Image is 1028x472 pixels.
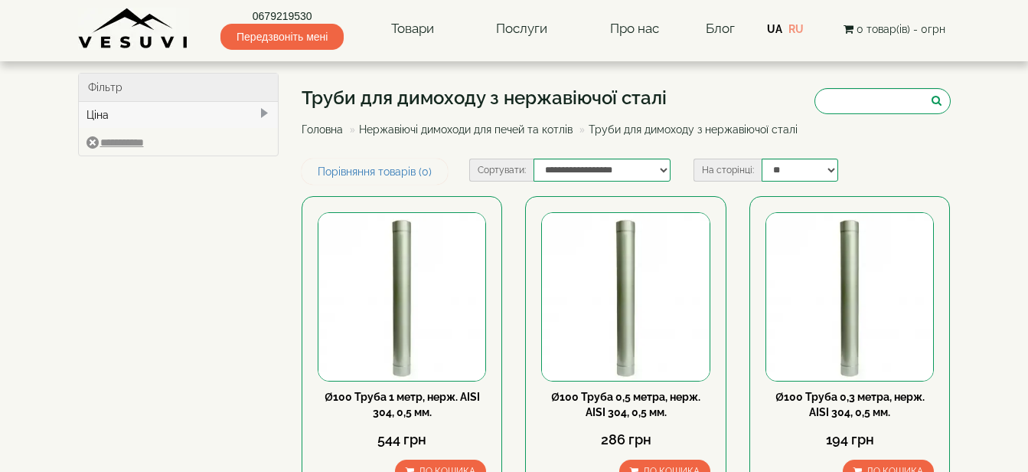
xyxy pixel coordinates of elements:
[541,430,710,450] div: 286 грн
[220,24,344,50] span: Передзвоніть мені
[325,391,480,418] a: Ø100 Труба 1 метр, нерж. AISI 304, 0,5 мм.
[775,391,925,418] a: Ø100 Труба 0,3 метра, нерж. AISI 304, 0,5 мм.
[79,74,279,102] div: Фільтр
[765,430,934,450] div: 194 грн
[788,23,804,35] a: RU
[481,11,563,47] a: Послуги
[318,430,486,450] div: 544 грн
[542,213,709,380] img: Ø100 Труба 0,5 метра, нерж. AISI 304, 0,5 мм.
[79,102,279,128] div: Ціна
[551,391,700,418] a: Ø100 Труба 0,5 метра, нерж. AISI 304, 0,5 мм.
[857,23,945,35] span: 0 товар(ів) - 0грн
[706,21,735,36] a: Блог
[469,159,534,182] label: Сортувати:
[318,213,485,380] img: Ø100 Труба 1 метр, нерж. AISI 304, 0,5 мм.
[302,159,448,185] a: Порівняння товарів (0)
[839,21,950,38] button: 0 товар(ів) - 0грн
[302,88,809,108] h1: Труби для димоходу з нержавіючої сталі
[767,23,782,35] a: UA
[220,8,344,24] a: 0679219530
[302,123,343,136] a: Головна
[359,123,573,136] a: Нержавіючі димоходи для печей та котлів
[376,11,449,47] a: Товари
[576,122,798,137] li: Труби для димоходу з нержавіючої сталі
[78,8,189,50] img: Завод VESUVI
[766,213,933,380] img: Ø100 Труба 0,3 метра, нерж. AISI 304, 0,5 мм.
[595,11,674,47] a: Про нас
[693,159,762,182] label: На сторінці:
